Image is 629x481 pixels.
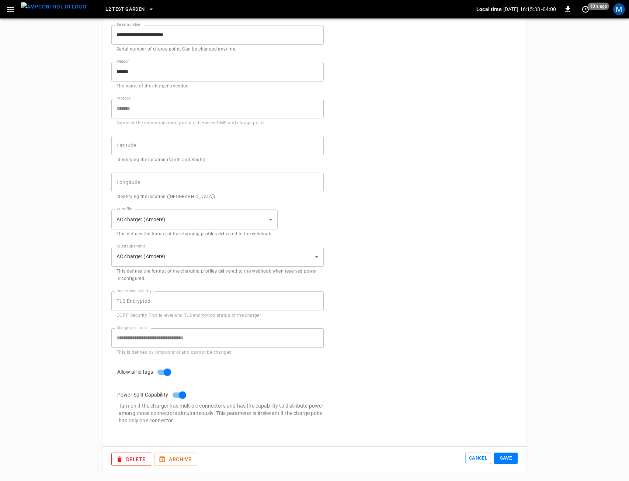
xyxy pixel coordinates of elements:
span: 10 s ago [588,3,609,10]
p: This is defined by Ampcontrol and cannot be changed. [117,349,319,356]
p: Identifying the location ([GEOGRAPHIC_DATA]) [117,193,319,201]
p: Allow all idTags [117,368,153,376]
label: Vendor [117,59,129,65]
p: Local time [476,6,502,13]
p: This defines the format of the charging profiles delivered to the webhook. [117,231,272,238]
button: L2 Test Garden [102,2,157,17]
p: [DATE] 16:15:33 -04:00 [503,6,556,13]
div: AC charger (Ampere) [111,210,278,229]
img: ampcontrol.io logo [21,2,86,11]
button: Delete [111,453,151,466]
label: Serial number [117,22,140,28]
label: TxProfile [117,206,132,212]
label: Protocol [117,96,132,101]
span: L2 Test Garden [105,5,145,14]
div: profile-icon [613,3,625,15]
p: Serial number of charge point. Can be changed anytime. [117,46,319,53]
button: Save [494,453,518,464]
button: set refresh interval [580,3,591,15]
button: Archive [154,453,197,466]
p: Identifying the location (North and South) [117,156,319,164]
p: Power Split Capability [117,391,168,399]
label: Connection Security [117,288,152,294]
p: This defines the format of the charging profiles delivered to the webhook when reserved power is ... [117,268,319,283]
label: Charge point uuid [117,325,147,331]
p: The name of the charger's vendor. [117,83,319,90]
button: Cancel [465,453,491,464]
p: OCPP Security Profile level and TLS encryption status of the charger. [117,312,319,319]
div: AC charger (Ampere) [111,247,324,267]
p: Name of the communication protocol between CMS and charge point. [117,120,319,127]
p: Turn on if the charger has multiple connectors and has the capability to distribute power among t... [119,402,324,424]
label: TxDefault Profile [117,243,145,249]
